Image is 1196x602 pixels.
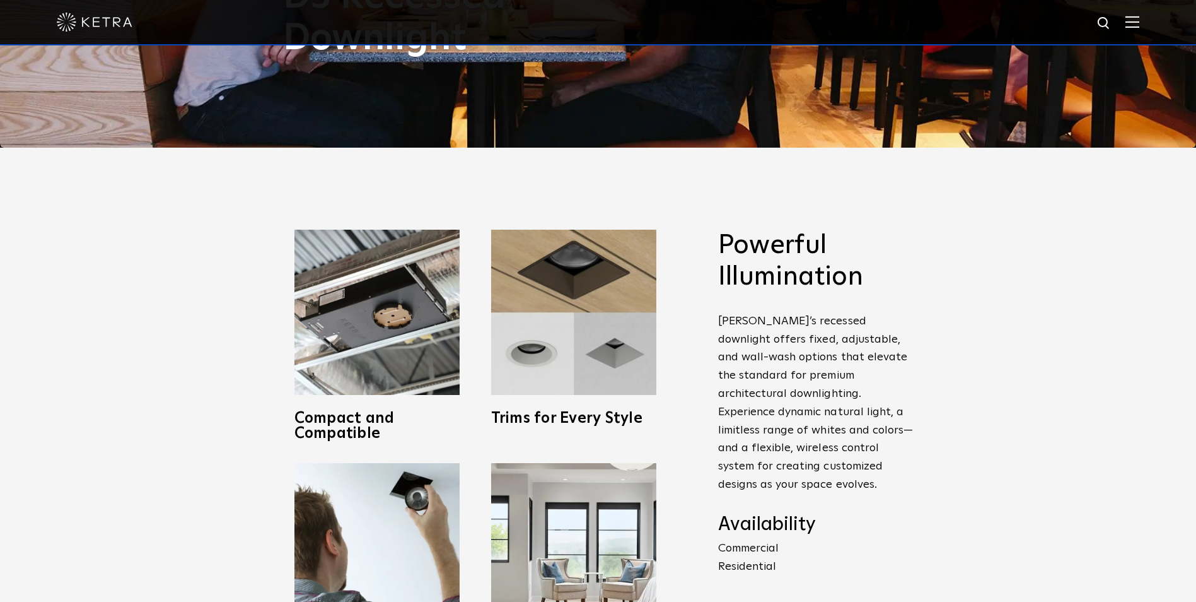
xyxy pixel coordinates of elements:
img: trims-for-every-style [491,230,656,395]
h3: Trims for Every Style [491,411,656,426]
p: Commercial Residential [718,540,914,576]
img: compact-and-copatible [294,230,460,395]
h3: Compact and Compatible [294,411,460,441]
img: Hamburger%20Nav.svg [1125,16,1139,28]
img: search icon [1096,16,1112,32]
img: ketra-logo-2019-white [57,13,132,32]
h4: Availability [718,513,914,537]
h2: Powerful Illumination [718,230,914,293]
p: [PERSON_NAME]’s recessed downlight offers fixed, adjustable, and wall-wash options that elevate t... [718,312,914,494]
